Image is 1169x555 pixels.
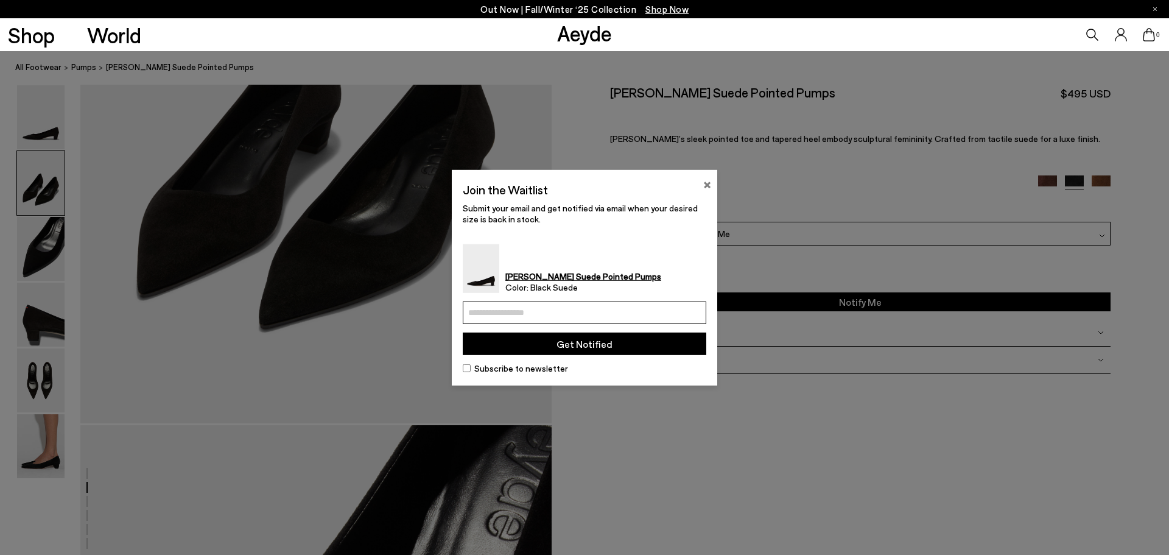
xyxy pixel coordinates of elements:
a: 0 [1143,28,1155,41]
img: Judi Suede Pointed Pumps [463,244,499,293]
a: World [87,24,141,46]
input: Subscribe to newsletter [463,364,471,372]
p: Submit your email and get notified via email when your desired size is back in stock. [463,202,706,224]
p: Out Now | Fall/Winter ‘25 Collection [480,2,689,17]
a: Aeyde [557,20,612,46]
span: Navigate to /collections/new-in [645,4,689,15]
span: Color: Black Suede [505,282,661,293]
a: Shop [8,24,55,46]
strong: [PERSON_NAME] Suede Pointed Pumps [505,270,661,281]
h2: Join the Waitlist [463,180,548,197]
button: × [703,175,711,190]
button: Get Notified [463,333,706,355]
label: Subscribe to newsletter [463,362,706,375]
span: 0 [1155,32,1161,38]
